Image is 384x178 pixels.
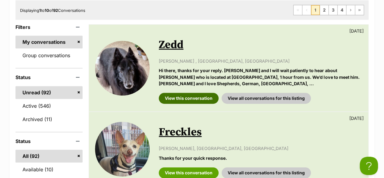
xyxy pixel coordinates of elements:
a: Zedd [159,38,183,52]
a: Active (546) [15,99,83,112]
a: Page 2 [320,5,328,15]
iframe: Help Scout Beacon - Open [360,157,378,175]
p: Hi there, thanks for your reply. [PERSON_NAME] and I will wait patiently to hear about [PERSON_NA... [159,67,362,87]
span: Page 1 [311,5,320,15]
span: Previous page [302,5,311,15]
p: [PERSON_NAME], [GEOGRAPHIC_DATA], [GEOGRAPHIC_DATA] [159,145,362,152]
a: Freckles [159,125,202,139]
a: Group conversations [15,49,83,62]
a: All (92) [15,150,83,162]
strong: 1 [39,8,41,13]
header: Status [15,138,83,144]
a: Last page [355,5,364,15]
p: [DATE] [349,28,364,34]
a: Unread (92) [15,86,83,99]
p: [PERSON_NAME] , [GEOGRAPHIC_DATA], [GEOGRAPHIC_DATA] [159,58,362,64]
span: First page [294,5,302,15]
a: Available (10) [15,163,83,176]
a: Next page [346,5,355,15]
p: [DATE] [349,115,364,121]
header: Status [15,75,83,80]
img: Zedd [95,41,150,96]
strong: 92 [53,8,58,13]
nav: Pagination [293,5,364,15]
a: My conversations [15,36,83,48]
header: Filters [15,24,83,30]
a: Page 4 [338,5,346,15]
strong: 10 [45,8,49,13]
a: View all conversations for this listing [222,93,311,104]
img: Freckles [95,122,150,176]
span: Displaying to of Conversations [20,8,85,13]
a: View this conversation [159,93,219,104]
p: Thanks for your quick response. [159,155,362,161]
a: Page 3 [329,5,337,15]
a: Archived (11) [15,113,83,126]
